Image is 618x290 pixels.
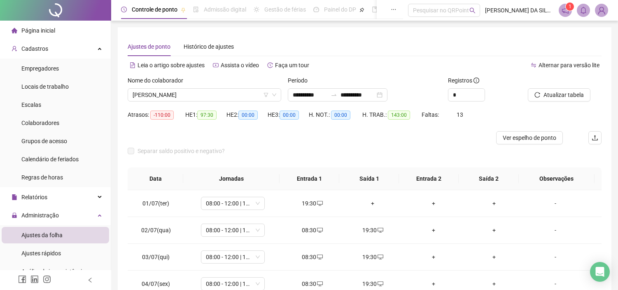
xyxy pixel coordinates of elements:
span: Ajustes da folha [21,232,63,238]
div: H. TRAB.: [362,110,422,120]
div: + [410,252,457,262]
div: 19:30 [349,252,396,262]
span: Ver espelho de ponto [503,133,556,142]
div: HE 3: [268,110,309,120]
span: Histórico de ajustes [184,43,234,50]
span: pushpin [181,7,186,12]
span: Colaboradores [21,120,59,126]
th: Entrada 1 [280,167,339,190]
span: desktop [316,200,323,206]
span: 97:30 [197,111,217,120]
th: Data [128,167,183,190]
span: Ajustes rápidos [21,250,61,257]
div: - [531,226,580,235]
span: 08:00 - 12:00 | 13:00 - 17:00 [206,197,260,210]
span: Ajustes de ponto [128,43,170,50]
div: + [410,199,457,208]
span: 1 [569,4,571,9]
span: info-circle [473,78,479,83]
span: Empregadores [21,65,59,72]
div: HE 2: [226,110,268,120]
span: Administração [21,212,59,219]
div: Open Intercom Messenger [590,262,610,282]
img: 87189 [595,4,608,17]
span: Regras de horas [21,174,63,181]
div: + [349,199,396,208]
span: [PERSON_NAME] DA SILV - Arco Sertão central [485,6,554,15]
span: search [469,7,476,14]
span: clock-circle [121,7,127,12]
span: sun [254,7,259,12]
div: 08:30 [289,252,336,262]
span: Página inicial [21,27,55,34]
span: desktop [377,227,383,233]
div: HE 1: [185,110,226,120]
div: 08:30 [289,279,336,288]
span: desktop [377,254,383,260]
div: Atrasos: [128,110,185,120]
span: 00:00 [331,111,350,120]
th: Jornadas [183,167,280,190]
div: + [470,252,518,262]
span: -110:00 [150,111,174,120]
span: Admissão digital [204,6,246,13]
span: 13 [457,111,463,118]
span: file-text [130,62,135,68]
span: user-add [12,46,17,52]
div: + [470,199,518,208]
span: 08:00 - 12:00 | 13:00 - 17:00 [206,278,260,290]
span: TAMIRES GONÇALVES DAMACENO [133,89,276,101]
label: Nome do colaborador [128,76,189,85]
span: Faltas: [422,111,440,118]
span: Assista o vídeo [221,62,259,68]
span: history [267,62,273,68]
div: + [470,226,518,235]
span: Alternar para versão lite [539,62,599,68]
span: Atualizar tabela [543,90,584,99]
th: Entrada 2 [399,167,459,190]
span: Leia o artigo sobre ajustes [138,62,205,68]
span: home [12,28,17,33]
span: bell [580,7,587,14]
div: + [410,226,457,235]
span: youtube [213,62,219,68]
span: Controle de ponto [132,6,177,13]
span: Cadastros [21,45,48,52]
sup: 1 [566,2,574,11]
span: Separar saldo positivo e negativo? [134,146,228,156]
span: 00:00 [280,111,299,120]
span: Gestão de férias [264,6,306,13]
div: + [410,279,457,288]
span: 08:00 - 12:00 | 13:00 - 17:00 [206,224,260,236]
div: 19:30 [349,279,396,288]
span: reload [534,92,540,98]
div: - [531,199,580,208]
th: Saída 1 [339,167,399,190]
span: swap [531,62,536,68]
span: 03/07(qui) [142,254,170,260]
span: Calendário de feriados [21,156,79,163]
div: 19:30 [289,199,336,208]
span: filter [264,92,268,97]
span: book [372,7,378,12]
label: Período [288,76,313,85]
span: file-done [193,7,199,12]
span: Grupos de acesso [21,138,67,144]
span: to [331,92,337,98]
span: Observações [525,174,588,183]
span: 02/07(qua) [141,227,171,233]
span: left [87,277,93,283]
span: Análise de inconsistências [21,268,88,275]
span: 00:00 [238,111,258,120]
div: - [531,279,580,288]
span: Escalas [21,101,41,108]
span: Faça um tour [275,62,309,68]
button: Ver espelho de ponto [496,131,563,144]
span: pushpin [359,7,364,12]
div: - [531,252,580,262]
span: 08:00 - 12:00 | 13:00 - 17:00 [206,251,260,263]
span: desktop [316,254,323,260]
div: 19:30 [349,226,396,235]
div: H. NOT.: [309,110,362,120]
span: Registros [448,76,479,85]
